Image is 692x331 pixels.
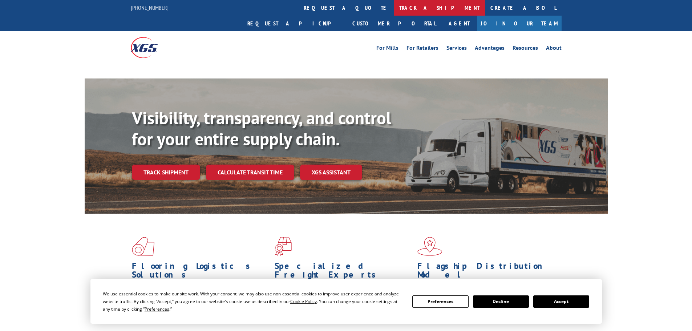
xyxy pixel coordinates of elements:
[513,45,538,53] a: Resources
[347,16,441,31] a: Customer Portal
[131,4,169,11] a: [PHONE_NUMBER]
[417,237,442,256] img: xgs-icon-flagship-distribution-model-red
[473,295,529,308] button: Decline
[300,165,362,180] a: XGS ASSISTANT
[475,45,505,53] a: Advantages
[132,237,154,256] img: xgs-icon-total-supply-chain-intelligence-red
[446,45,467,53] a: Services
[546,45,562,53] a: About
[145,306,169,312] span: Preferences
[406,45,438,53] a: For Retailers
[132,106,391,150] b: Visibility, transparency, and control for your entire supply chain.
[533,295,589,308] button: Accept
[412,295,468,308] button: Preferences
[275,237,292,256] img: xgs-icon-focused-on-flooring-red
[206,165,294,180] a: Calculate transit time
[417,262,555,283] h1: Flagship Distribution Model
[132,262,269,283] h1: Flooring Logistics Solutions
[275,262,412,283] h1: Specialized Freight Experts
[477,16,562,31] a: Join Our Team
[376,45,398,53] a: For Mills
[103,290,404,313] div: We use essential cookies to make our site work. With your consent, we may also use non-essential ...
[290,298,317,304] span: Cookie Policy
[132,165,200,180] a: Track shipment
[90,279,602,324] div: Cookie Consent Prompt
[441,16,477,31] a: Agent
[242,16,347,31] a: Request a pickup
